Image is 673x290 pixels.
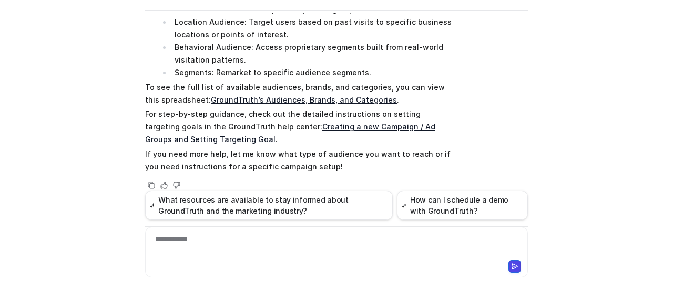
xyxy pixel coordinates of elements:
[145,108,453,146] p: For step-by-step guidance, check out the detailed instructions on setting targeting goals in the ...
[211,95,397,104] a: GroundTruth’s Audiences, Brands, and Categories
[145,81,453,106] p: To see the full list of available audiences, brands, and categories, you can view this spreadshee...
[171,66,453,79] li: Segments: Remarket to specific audience segments.
[397,191,528,220] button: How can I schedule a demo with GroundTruth?
[157,3,453,79] li: Use the “Build an audience” option in your ad group to select from:
[171,41,453,66] li: Behavioral Audience: Access proprietary segments built from real-world visitation patterns.
[145,148,453,173] p: If you need more help, let me know what type of audience you want to reach or if you need instruc...
[145,191,393,220] button: What resources are available to stay informed about GroundTruth and the marketing industry?
[171,16,453,41] li: Location Audience: Target users based on past visits to specific business locations or points of ...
